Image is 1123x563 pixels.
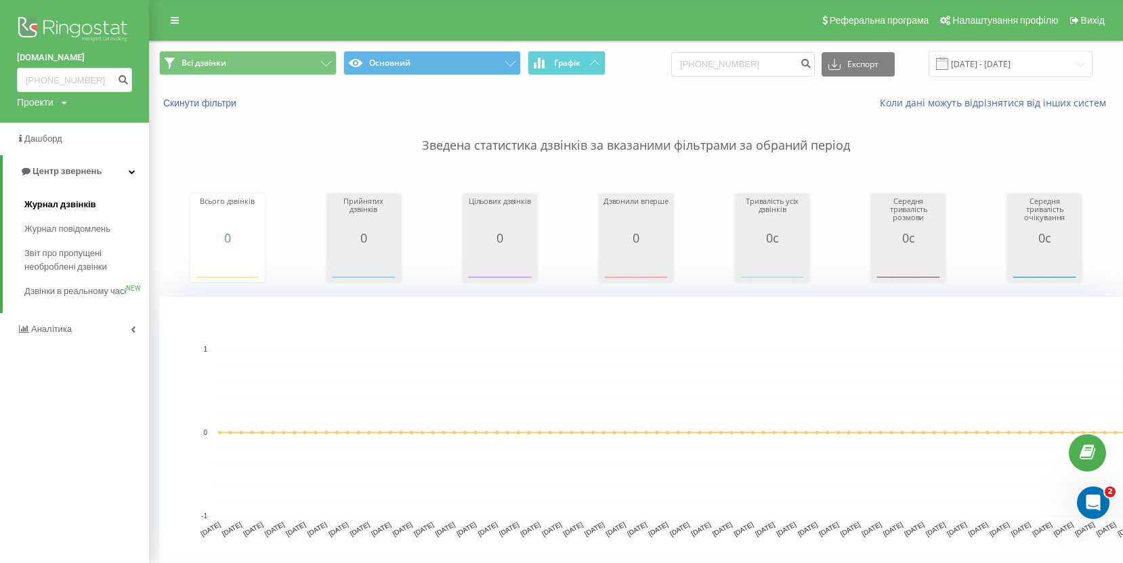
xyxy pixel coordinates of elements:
[874,197,942,231] div: Середня тривалість розмови
[330,197,398,231] div: Прийнятих дзвінків
[1095,520,1118,537] text: [DATE]
[159,110,1113,154] p: Зведена статистика дзвінків за вказаними фільтрами за обраний період
[903,520,925,537] text: [DATE]
[602,245,670,285] svg: A chart.
[263,520,286,537] text: [DATE]
[690,520,712,537] text: [DATE]
[738,197,806,231] div: Тривалість усіх дзвінків
[434,520,457,537] text: [DATE]
[583,520,606,537] text: [DATE]
[330,231,398,245] div: 0
[732,520,755,537] text: [DATE]
[24,192,149,217] a: Журнал дзвінків
[24,247,142,274] span: Звіт про пропущені необроблені дзвінки
[967,520,990,537] text: [DATE]
[201,512,207,520] text: -1
[498,520,520,537] text: [DATE]
[330,245,398,285] svg: A chart.
[199,520,221,537] text: [DATE]
[17,14,132,47] img: Ringostat logo
[528,51,606,75] button: Графік
[605,520,627,537] text: [DATE]
[520,520,542,537] text: [DATE]
[159,97,243,109] button: Скинути фільтри
[194,245,261,285] svg: A chart.
[1011,197,1078,231] div: Середня тривалість очікування
[1077,486,1109,519] iframe: Intercom live chat
[648,520,670,537] text: [DATE]
[738,231,806,245] div: 0с
[466,197,534,231] div: Цільових дзвінків
[24,241,149,279] a: Звіт про пропущені необроблені дзвінки
[554,58,580,68] span: Графік
[882,520,904,537] text: [DATE]
[1105,486,1116,497] span: 2
[1053,520,1075,537] text: [DATE]
[391,520,414,537] text: [DATE]
[221,520,243,537] text: [DATE]
[874,245,942,285] svg: A chart.
[203,429,207,436] text: 0
[349,520,371,537] text: [DATE]
[946,520,968,537] text: [DATE]
[738,245,806,285] svg: A chart.
[711,520,734,537] text: [DATE]
[24,279,149,304] a: Дзвінки в реальному часіNEW
[24,222,110,236] span: Журнал повідомлень
[17,68,132,92] input: Пошук за номером
[818,520,840,537] text: [DATE]
[602,197,670,231] div: Дзвонили вперше
[754,520,776,537] text: [DATE]
[306,520,329,537] text: [DATE]
[370,520,392,537] text: [DATE]
[830,15,929,26] span: Реферальна програма
[669,520,691,537] text: [DATE]
[194,231,261,245] div: 0
[797,520,819,537] text: [DATE]
[541,520,563,537] text: [DATE]
[284,520,307,537] text: [DATE]
[602,231,670,245] div: 0
[242,520,264,537] text: [DATE]
[327,520,349,537] text: [DATE]
[466,231,534,245] div: 0
[1011,245,1078,285] svg: A chart.
[880,96,1113,109] a: Коли дані можуть відрізнятися вiд інших систем
[159,51,337,75] button: Всі дзвінки
[1031,520,1053,537] text: [DATE]
[925,520,947,537] text: [DATE]
[24,285,126,298] span: Дзвінки в реальному часі
[860,520,883,537] text: [DATE]
[671,52,815,77] input: Пошук за номером
[1010,520,1032,537] text: [DATE]
[194,197,261,231] div: Всього дзвінків
[17,51,132,64] a: [DOMAIN_NAME]
[839,520,862,537] text: [DATE]
[24,133,62,144] span: Дашборд
[182,58,226,68] span: Всі дзвінки
[822,52,895,77] button: Експорт
[988,520,1011,537] text: [DATE]
[1074,520,1096,537] text: [DATE]
[562,520,585,537] text: [DATE]
[626,520,648,537] text: [DATE]
[203,346,207,353] text: 1
[1081,15,1105,26] span: Вихід
[455,520,478,537] text: [DATE]
[343,51,521,75] button: Основний
[31,324,72,334] span: Аналiтика
[466,245,534,285] div: A chart.
[3,155,149,188] a: Центр звернень
[24,198,96,211] span: Журнал дзвінків
[874,231,942,245] div: 0с
[33,166,102,176] span: Центр звернень
[17,96,54,109] div: Проекти
[1011,231,1078,245] div: 0с
[24,217,149,241] a: Журнал повідомлень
